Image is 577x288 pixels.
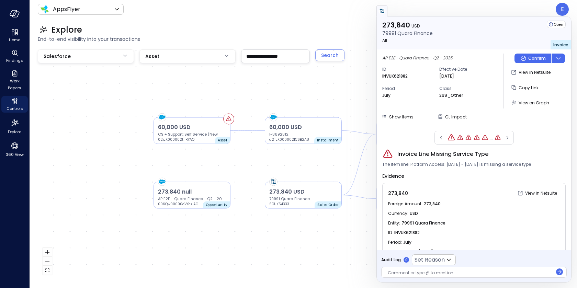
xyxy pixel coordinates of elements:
[516,189,560,197] a: View in Netsuite
[382,66,434,73] span: ID
[52,24,82,35] span: Explore
[9,36,20,43] span: Home
[158,114,166,121] img: salesforce
[388,229,394,236] span: ID :
[439,73,454,80] p: [DATE]
[315,49,344,61] button: Search
[269,137,310,142] p: a2TJX0000021C6B2AU
[269,196,337,201] p: 79991 Quara Finance
[394,229,420,236] span: INVUK621882
[388,200,424,207] span: Foreign Amount :
[445,114,467,120] span: GL Impact
[561,5,564,13] p: E
[6,151,24,158] span: 360 View
[218,138,227,143] p: Asset
[1,27,28,44] div: Home
[379,113,416,121] button: Show Items
[494,134,501,141] div: Invoice Line Missing Service Type
[465,134,472,141] div: Asset to Invoice Line ID Mismatch
[553,42,568,48] span: Invoice
[397,150,488,158] span: Invoice Line Missing Service Type
[514,54,565,63] div: Button group with a nested menu
[321,51,339,60] div: Search
[382,161,531,168] span: The Item line: Platform Access: [DATE] - [DATE] is missing a service type
[405,257,408,263] p: 0
[388,220,401,227] span: Entity :
[43,257,52,266] button: zoom out
[6,57,23,64] span: Findings
[516,187,560,199] button: View in Netsuite
[519,85,539,91] span: Copy Link
[206,202,227,208] p: Opportunity
[528,55,546,62] p: Confirm
[509,82,541,93] button: Copy Link
[382,92,391,99] p: July
[1,48,28,65] div: Findings
[8,128,21,135] span: Explore
[439,66,491,73] span: Effective Date
[382,37,433,44] p: All
[556,3,569,16] div: Eleanor Yehudai
[547,21,566,28] div: Open
[269,201,310,207] p: SOUK54333
[519,69,551,76] p: View in Netsuite
[158,123,226,131] p: 60,000 USD
[509,67,553,78] button: View in Netsuite
[43,266,52,275] button: fit view
[7,105,23,112] span: Controls
[145,53,159,60] span: Asset
[317,138,339,143] p: Installment
[41,5,49,13] img: Icon
[410,210,418,217] span: USD
[158,188,226,196] p: 273,840 null
[447,134,455,142] div: Invoice Line Missing Service Type
[382,21,433,30] p: 273,840
[411,23,420,29] span: USD
[43,248,52,275] div: React Flow controls
[382,85,434,92] span: Period
[424,200,441,207] span: 273,840
[44,53,71,60] span: Salesforce
[482,134,488,141] div: Invoice Line Missing Service Type
[1,69,28,92] div: Work Papers
[269,123,337,131] p: 60,000 USD
[317,202,339,208] p: Sales Order
[1,96,28,113] div: Controls
[269,188,337,196] p: 273,840 USD
[4,78,25,91] span: Work Papers
[1,140,28,159] div: 360 View
[270,114,277,121] img: salesforce
[519,100,549,106] span: View on Graph
[43,248,52,257] button: zoom in
[53,5,80,13] p: AppsFlyer
[382,173,404,180] span: Evidence
[1,117,28,136] div: Explore
[401,220,445,227] span: 79991 Quara Finance
[389,114,414,120] span: Show Items
[342,130,376,134] g: Edge from sf_installment::a2TJX0000021C6B2AU to erp_invoice::5788952
[342,134,376,195] g: Edge from erp_sales_order::5786648 to erp_invoice::5788952
[158,196,226,201] p: AP E2E - Quara Finance - Q2 - 2025
[457,134,464,141] div: Asset to Invoice Line ID Mismatch
[269,131,337,137] p: I-3692312
[551,54,565,63] button: dropdown-icon-button
[509,97,552,108] button: View on Graph
[415,256,445,264] p: Set Reason
[342,195,376,198] g: Edge from erp_sales_order::5786648 to erp_return_authorization::5798781
[381,256,401,263] span: Audit Log
[158,137,199,142] p: 02iJX000002t1iRYAQ
[490,134,493,142] div: ...
[388,210,410,217] span: Currency :
[158,201,199,207] p: 006Qw00000eVYczIAG
[382,55,452,61] span: AP E2E - Quara Finance - Q2 - 2025
[418,249,433,255] span: [DATE]
[525,190,557,197] p: View in Netsuite
[270,178,277,186] img: netsuite
[382,73,408,80] p: INVUK621882
[473,134,480,141] div: Asset to Invoice Line ID Mismatch
[439,92,463,99] p: 299_Other
[403,239,411,246] span: July
[382,30,433,37] p: 79991 Quara Finance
